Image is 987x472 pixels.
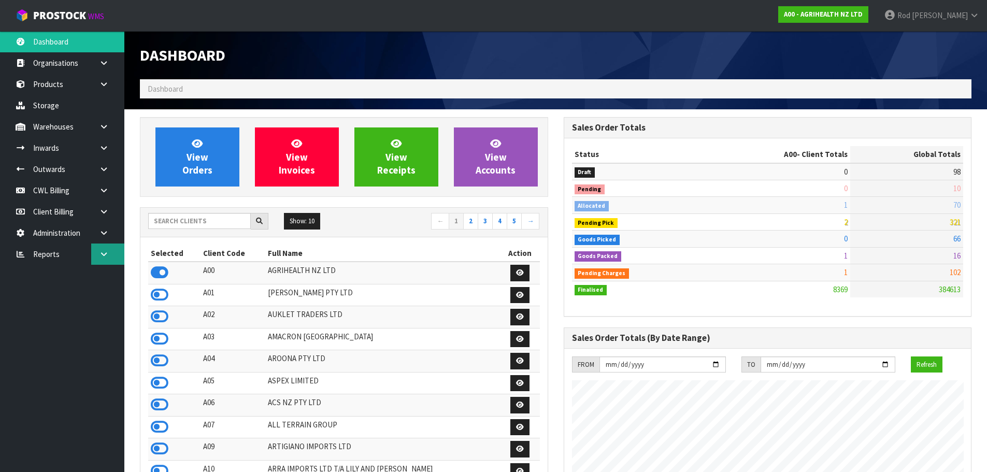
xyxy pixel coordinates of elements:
td: A07 [201,416,266,438]
span: Dashboard [148,84,183,94]
td: AGRIHEALTH NZ LTD [265,262,500,284]
a: A00 - AGRIHEALTH NZ LTD [778,6,868,23]
span: 2 [844,217,848,227]
div: FROM [572,356,599,373]
a: 3 [478,213,493,230]
span: 0 [844,167,848,177]
a: 5 [507,213,522,230]
td: ARTIGIANO IMPORTS LTD [265,438,500,461]
td: A06 [201,394,266,417]
strong: A00 - AGRIHEALTH NZ LTD [784,10,863,19]
th: Global Totals [850,146,963,163]
a: 2 [463,213,478,230]
span: 1 [844,251,848,261]
span: 98 [953,167,961,177]
span: 0 [844,183,848,193]
a: ViewReceipts [354,127,438,187]
th: Client Code [201,245,266,262]
a: 1 [449,213,464,230]
h3: Sales Order Totals (By Date Range) [572,333,964,343]
a: ViewOrders [155,127,239,187]
a: ← [431,213,449,230]
span: 70 [953,200,961,210]
td: AROONA PTY LTD [265,350,500,373]
div: TO [741,356,761,373]
span: Finalised [575,285,607,295]
span: 1 [844,267,848,277]
span: 0 [844,234,848,244]
span: 10 [953,183,961,193]
span: Pending [575,184,605,195]
img: cube-alt.png [16,9,28,22]
button: Show: 10 [284,213,320,230]
span: Pending Pick [575,218,618,228]
span: 384613 [939,284,961,294]
td: ACS NZ PTY LTD [265,394,500,417]
td: ALL TERRAIN GROUP [265,416,500,438]
nav: Page navigation [352,213,540,231]
span: ProStock [33,9,86,22]
span: View Receipts [377,137,416,176]
h3: Sales Order Totals [572,123,964,133]
span: View Orders [182,137,212,176]
span: 321 [950,217,961,227]
input: Search clients [148,213,251,229]
td: A09 [201,438,266,461]
span: A00 [784,149,797,159]
span: 1 [844,200,848,210]
span: Draft [575,167,595,178]
a: ViewAccounts [454,127,538,187]
th: Action [500,245,540,262]
th: Status [572,146,702,163]
span: Allocated [575,201,609,211]
span: Dashboard [140,45,225,65]
td: A02 [201,306,266,328]
td: ASPEX LIMITED [265,372,500,394]
td: [PERSON_NAME] PTY LTD [265,284,500,306]
td: A03 [201,328,266,350]
button: Refresh [911,356,942,373]
span: 66 [953,234,961,244]
span: [PERSON_NAME] [912,10,968,20]
a: ViewInvoices [255,127,339,187]
td: AUKLET TRADERS LTD [265,306,500,328]
small: WMS [88,11,104,21]
a: → [521,213,539,230]
td: A00 [201,262,266,284]
span: 16 [953,251,961,261]
span: 8369 [833,284,848,294]
span: Goods Packed [575,251,622,262]
span: View Accounts [476,137,516,176]
td: A04 [201,350,266,373]
th: Selected [148,245,201,262]
td: A01 [201,284,266,306]
span: View Invoices [279,137,315,176]
span: Rod [897,10,910,20]
td: AMACRON [GEOGRAPHIC_DATA] [265,328,500,350]
td: A05 [201,372,266,394]
a: 4 [492,213,507,230]
span: Pending Charges [575,268,630,279]
th: Full Name [265,245,500,262]
span: Goods Picked [575,235,620,245]
th: - Client Totals [701,146,850,163]
span: 102 [950,267,961,277]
